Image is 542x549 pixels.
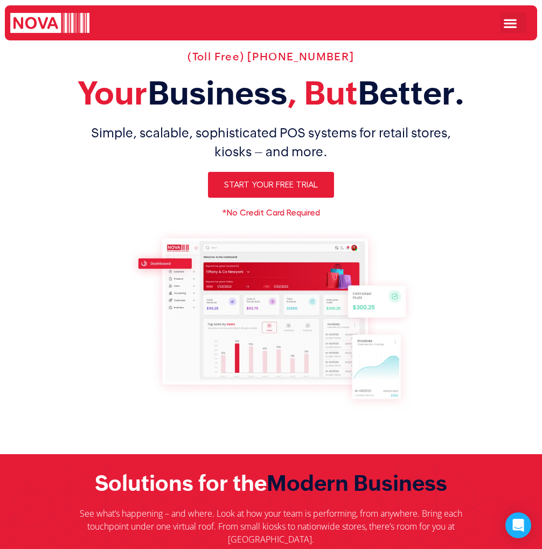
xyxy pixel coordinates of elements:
[505,512,531,538] div: Open Intercom Messenger
[5,209,537,217] h6: *No Credit Card Required
[10,13,89,35] img: logo white
[5,50,537,63] h2: (Toll Free) [PHONE_NUMBER]
[224,180,318,189] span: Start Your Free Trial
[5,123,537,161] h1: Simple, scalable, sophisticated POS systems for retail stores, kiosks – and more.
[500,12,526,33] div: Menu Toggle
[267,471,447,496] span: Modern Business
[5,74,537,113] h2: Your , But
[208,172,334,198] a: Start Your Free Trial
[5,470,537,496] h2: Solutions for the
[358,74,465,112] span: Better.
[70,507,473,546] p: See what’s happening – and where. Look at how your team is performing, from anywhere. Bring each ...
[148,74,287,112] span: Business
